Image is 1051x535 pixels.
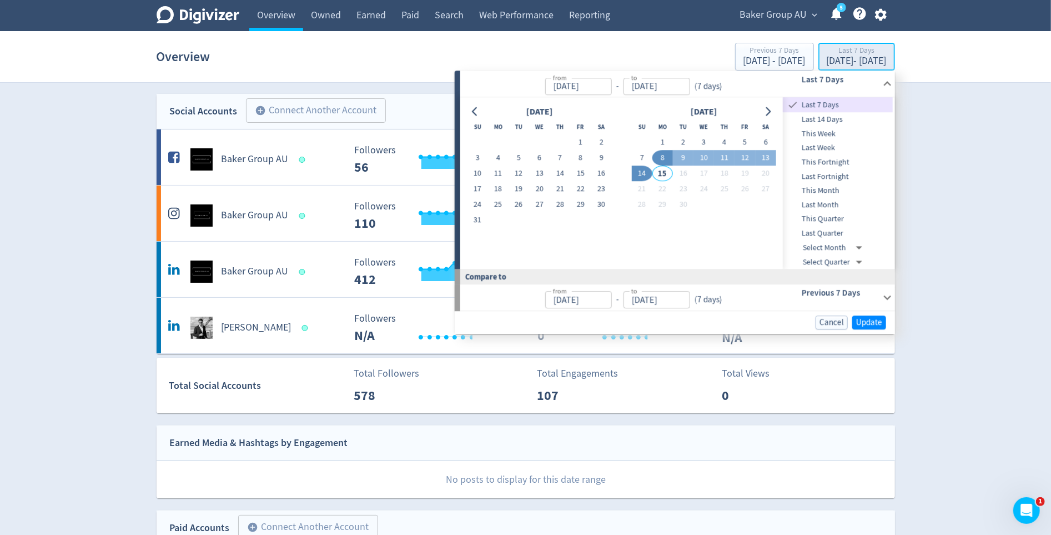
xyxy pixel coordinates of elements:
button: 25 [488,197,509,213]
a: Baker Group AU undefinedBaker Group AU Followers --- _ 0% Followers 110 Engagements 5 Engagements... [157,186,895,241]
span: add_circle [255,105,266,116]
button: 2 [591,135,611,151]
th: Thursday [714,119,735,135]
button: 4 [488,151,509,166]
button: 29 [570,197,591,213]
div: from-to(7 days)Last 7 Days [460,97,895,269]
th: Wednesday [693,119,714,135]
th: Saturday [591,119,611,135]
button: 26 [509,197,529,213]
p: 578 [354,386,418,406]
a: Connect Another Account [238,100,386,123]
button: Go to previous month [467,104,483,119]
p: 0 [722,386,786,406]
h5: Baker Group AU [222,209,289,222]
th: Thursday [550,119,570,135]
button: 28 [550,197,570,213]
span: This Week [783,128,893,140]
img: Baker Group AU undefined [190,204,213,227]
button: 29 [652,197,673,213]
button: 22 [652,182,673,197]
button: Baker Group AU [736,6,821,24]
button: 23 [673,182,693,197]
div: This Month [783,183,893,198]
button: 5 [509,151,529,166]
div: Select Month [803,241,867,255]
div: Last 7 Days [783,97,893,112]
button: 21 [550,182,570,197]
span: Update [856,318,882,327]
div: from-to(7 days)Last 7 Days [460,71,895,97]
div: Total Social Accounts [169,378,346,394]
div: Last Fortnight [783,169,893,184]
div: This Fortnight [783,155,893,169]
button: Last 7 Days[DATE]- [DATE] [818,43,895,71]
button: 14 [550,166,570,182]
button: Connect Another Account [246,98,386,123]
button: Cancel [816,316,848,329]
button: 30 [673,197,693,213]
div: [DATE] [687,104,721,119]
div: ( 7 days ) [690,80,726,93]
h5: [PERSON_NAME] [222,321,291,334]
button: Update [852,316,886,329]
button: 24 [467,197,487,213]
button: 12 [509,166,529,182]
span: This Quarter [783,213,893,226]
div: [DATE] [522,104,556,119]
button: 6 [756,135,776,151]
div: This Quarter [783,212,893,227]
div: Last 7 Days [827,47,887,56]
a: Scott Baker undefined[PERSON_NAME] Followers --- _ 0% Followers N/A Engagements 0 Engagements 0 _... [157,298,895,353]
span: Data last synced: 15 Sep 2025, 11:02am (AEST) [301,325,311,331]
button: 28 [632,197,652,213]
span: Data last synced: 15 Sep 2025, 1:01am (AEST) [299,269,308,275]
p: Total Followers [354,366,419,381]
button: 7 [632,151,652,166]
button: 24 [693,182,714,197]
button: 19 [509,182,529,197]
button: 3 [693,135,714,151]
button: 16 [673,166,693,182]
th: Tuesday [509,119,529,135]
button: 27 [756,182,776,197]
button: 13 [529,166,550,182]
div: Select Quarter [803,255,867,269]
button: 18 [714,166,735,182]
label: from [552,73,566,82]
h6: Previous 7 Days [802,287,878,300]
p: N/A [722,328,786,348]
iframe: Intercom live chat [1013,497,1040,524]
a: Baker Group AU undefinedBaker Group AU Followers --- _ 0% Followers 56 Engagements 0 Engagements ... [157,129,895,185]
h5: Baker Group AU [222,153,289,166]
div: from-to(7 days)Previous 7 Days [460,284,895,311]
div: Previous 7 Days [743,47,806,56]
div: Last Month [783,198,893,212]
span: Last 14 Days [783,113,893,126]
button: 9 [591,151,611,166]
text: 5 [839,4,842,12]
span: expand_more [810,10,820,20]
a: Baker Group AU undefinedBaker Group AU Followers --- Followers 412 <1% Engagements 102 Engagement... [157,242,895,297]
button: 14 [632,166,652,182]
button: 27 [529,197,550,213]
div: Last 14 Days [783,112,893,127]
button: 22 [570,182,591,197]
th: Sunday [467,119,487,135]
button: 30 [591,197,611,213]
th: Wednesday [529,119,550,135]
span: Data last synced: 15 Sep 2025, 4:01am (AEST) [299,157,308,163]
button: 11 [488,166,509,182]
button: 18 [488,182,509,197]
button: 10 [693,151,714,166]
button: 13 [756,151,776,166]
label: to [631,73,637,82]
p: No posts to display for this date range [157,461,895,498]
button: 17 [467,182,487,197]
span: Data last synced: 15 Sep 2025, 9:02am (AEST) [299,213,308,219]
div: Earned Media & Hashtags by Engagement [170,435,348,451]
svg: Followers --- [349,313,515,343]
span: This Month [783,184,893,197]
span: Last 7 Days [799,99,893,111]
label: to [631,287,637,296]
